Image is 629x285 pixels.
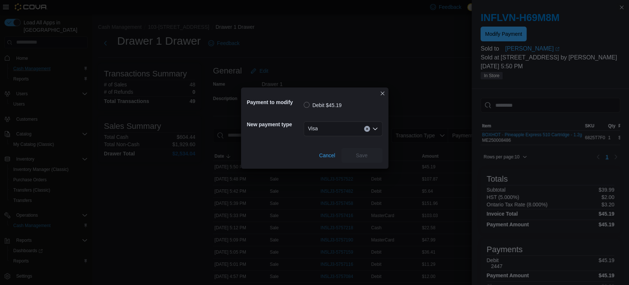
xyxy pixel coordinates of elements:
button: Cancel [316,148,338,163]
button: Clear input [364,126,370,132]
button: Save [341,148,382,163]
span: Save [356,152,368,159]
button: Closes this modal window [378,89,387,98]
span: Visa [308,124,318,133]
h5: Payment to modify [247,95,302,110]
button: Open list of options [372,126,378,132]
h5: New payment type [247,117,302,132]
span: Cancel [319,152,335,159]
label: Debit $45.19 [304,101,342,110]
